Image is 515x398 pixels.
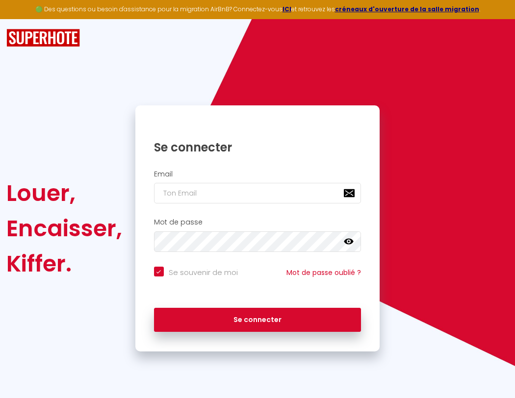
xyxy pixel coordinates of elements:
[286,268,361,277] a: Mot de passe oublié ?
[154,170,361,178] h2: Email
[154,308,361,332] button: Se connecter
[154,218,361,226] h2: Mot de passe
[6,29,80,47] img: SuperHote logo
[6,211,122,246] div: Encaisser,
[154,183,361,203] input: Ton Email
[283,5,291,13] a: ICI
[154,140,361,155] h1: Se connecter
[6,246,122,281] div: Kiffer.
[335,5,479,13] a: créneaux d'ouverture de la salle migration
[6,175,122,211] div: Louer,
